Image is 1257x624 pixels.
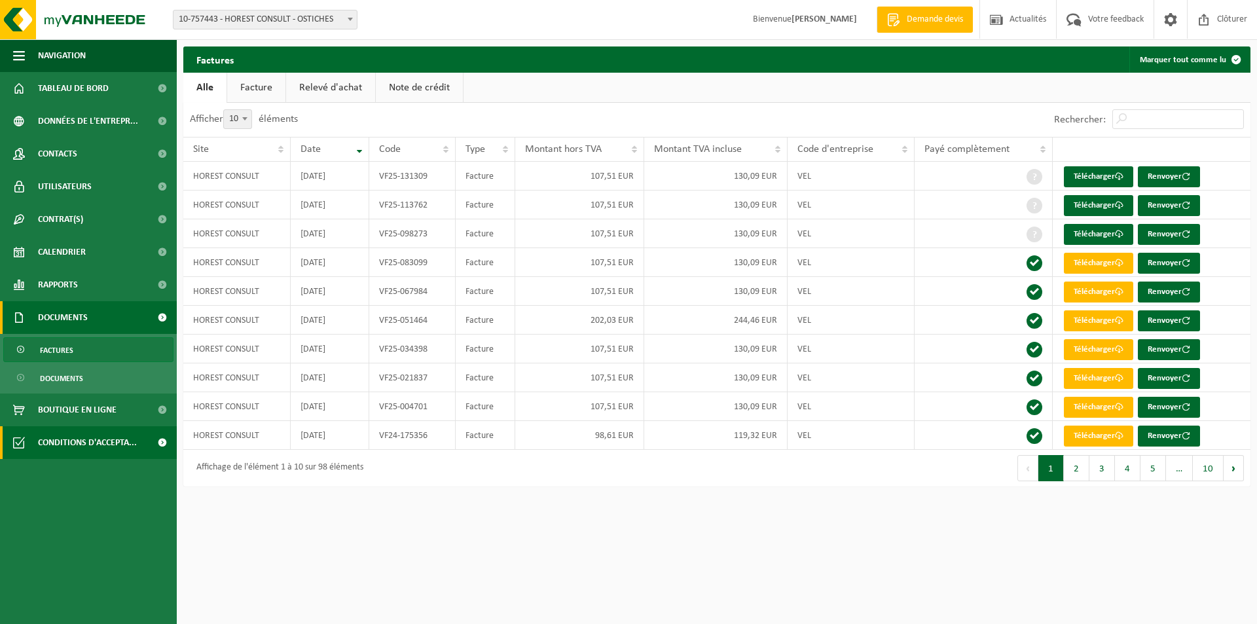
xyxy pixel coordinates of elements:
span: Code [379,144,401,155]
a: Télécharger [1064,310,1133,331]
td: 107,51 EUR [515,248,644,277]
td: Facture [456,219,515,248]
td: 119,32 EUR [644,421,787,450]
span: 10 [223,109,252,129]
button: 10 [1193,455,1224,481]
td: HOREST CONSULT [183,162,291,191]
button: 4 [1115,455,1140,481]
td: 98,61 EUR [515,421,644,450]
td: [DATE] [291,306,369,335]
span: Boutique en ligne [38,394,117,426]
button: Previous [1017,455,1038,481]
td: 107,51 EUR [515,191,644,219]
td: VF24-175356 [369,421,456,450]
td: VEL [788,421,915,450]
span: Montant TVA incluse [654,144,742,155]
button: Renvoyer [1138,195,1200,216]
span: Contrat(s) [38,203,83,236]
span: Conditions d'accepta... [38,426,137,459]
td: 202,03 EUR [515,306,644,335]
label: Rechercher: [1054,115,1106,125]
td: 130,09 EUR [644,363,787,392]
button: 2 [1064,455,1089,481]
button: Renvoyer [1138,426,1200,447]
td: VEL [788,277,915,306]
a: Télécharger [1064,368,1133,389]
span: Calendrier [38,236,86,268]
span: Date [301,144,321,155]
a: Télécharger [1064,426,1133,447]
td: HOREST CONSULT [183,421,291,450]
span: Documents [38,301,88,334]
a: Télécharger [1064,224,1133,245]
button: Renvoyer [1138,282,1200,303]
td: HOREST CONSULT [183,363,291,392]
td: VF25-131309 [369,162,456,191]
td: Facture [456,277,515,306]
td: VEL [788,335,915,363]
td: Facture [456,363,515,392]
td: 107,51 EUR [515,162,644,191]
td: HOREST CONSULT [183,219,291,248]
td: 107,51 EUR [515,277,644,306]
button: Renvoyer [1138,224,1200,245]
a: Note de crédit [376,73,463,103]
td: 130,09 EUR [644,277,787,306]
a: Demande devis [877,7,973,33]
td: VF25-021837 [369,363,456,392]
td: Facture [456,335,515,363]
button: Renvoyer [1138,253,1200,274]
td: 130,09 EUR [644,191,787,219]
span: Contacts [38,138,77,170]
td: VF25-083099 [369,248,456,277]
button: Renvoyer [1138,397,1200,418]
button: Marquer tout comme lu [1129,46,1249,73]
td: VEL [788,248,915,277]
td: VEL [788,306,915,335]
a: Relevé d'achat [286,73,375,103]
td: 107,51 EUR [515,219,644,248]
label: Afficher éléments [190,114,298,124]
td: VF25-051464 [369,306,456,335]
td: [DATE] [291,248,369,277]
button: 3 [1089,455,1115,481]
td: [DATE] [291,421,369,450]
a: Télécharger [1064,339,1133,360]
td: VEL [788,191,915,219]
span: Factures [40,338,73,363]
td: HOREST CONSULT [183,335,291,363]
a: Télécharger [1064,166,1133,187]
td: 130,09 EUR [644,392,787,421]
span: 10 [224,110,251,128]
button: 1 [1038,455,1064,481]
div: Affichage de l'élément 1 à 10 sur 98 éléments [190,456,363,480]
button: Renvoyer [1138,166,1200,187]
td: VF25-034398 [369,335,456,363]
button: Renvoyer [1138,368,1200,389]
td: VEL [788,162,915,191]
span: Montant hors TVA [525,144,602,155]
td: 244,46 EUR [644,306,787,335]
td: HOREST CONSULT [183,306,291,335]
strong: [PERSON_NAME] [792,14,857,24]
td: [DATE] [291,191,369,219]
td: VEL [788,392,915,421]
a: Documents [3,365,173,390]
span: Données de l'entrepr... [38,105,138,138]
span: 10-757443 - HOREST CONSULT - OSTICHES [173,10,357,29]
td: Facture [456,191,515,219]
td: [DATE] [291,363,369,392]
span: Tableau de bord [38,72,109,105]
td: Facture [456,392,515,421]
td: VF25-004701 [369,392,456,421]
span: Code d'entreprise [797,144,873,155]
td: 107,51 EUR [515,363,644,392]
span: Demande devis [903,13,966,26]
span: Navigation [38,39,86,72]
td: 130,09 EUR [644,162,787,191]
button: Renvoyer [1138,310,1200,331]
td: VF25-113762 [369,191,456,219]
td: [DATE] [291,162,369,191]
span: … [1166,455,1193,481]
